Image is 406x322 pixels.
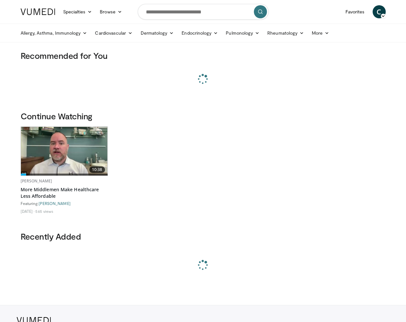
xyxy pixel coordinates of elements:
div: Featuring: [21,201,108,206]
h3: Continue Watching [21,111,386,121]
a: Allergy, Asthma, Immunology [17,26,91,40]
a: Browse [96,5,126,18]
span: 10:38 [89,166,105,173]
input: Search topics, interventions [138,4,269,20]
a: Rheumatology [263,26,308,40]
a: Pulmonology [222,26,263,40]
a: Endocrinology [178,26,222,40]
a: [PERSON_NAME] [21,178,52,184]
a: [PERSON_NAME] [39,201,71,206]
a: More Middlemen Make Healthcare Less Affordable [21,186,108,199]
li: [DATE] [21,209,35,214]
img: VuMedi Logo [21,8,55,15]
a: 10:38 [21,127,108,176]
a: Specialties [59,5,96,18]
img: 0fc73acd-d254-4958-9f88-46d7522a26b7.620x360_q85_upscale.jpg [21,127,108,176]
a: C [373,5,386,18]
a: Dermatology [137,26,178,40]
li: 565 views [35,209,53,214]
a: More [308,26,333,40]
h3: Recently Added [21,231,386,242]
a: Cardiovascular [91,26,136,40]
a: Favorites [342,5,369,18]
h3: Recommended for You [21,50,386,61]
